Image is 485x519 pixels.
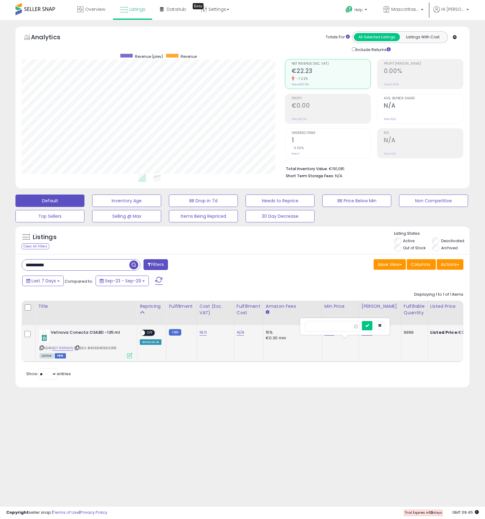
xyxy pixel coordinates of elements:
[200,329,207,336] a: 19.11
[399,195,468,207] button: Non Competitive
[169,195,238,207] button: BB Drop in 7d
[85,6,105,12] span: Overview
[292,131,371,135] span: Ordered Items
[441,238,464,243] label: Deactivated
[292,67,371,76] h2: €22.23
[414,292,463,298] div: Displaying 1 to 1 of 1 items
[96,276,149,286] button: Sep-23 - Sep-29
[322,195,391,207] button: BB Price Below Min
[404,330,423,335] div: 9999
[433,6,469,20] a: Hi [PERSON_NAME]
[266,303,319,310] div: Amazon Fees
[40,330,49,342] img: 41ipiIyZNlL._SL40_.jpg
[384,152,396,156] small: Prev: N/A
[246,210,315,222] button: 30 Day Decrease
[354,7,363,12] span: Help
[347,46,398,53] div: Include Returns
[51,330,126,337] b: Vetnova Conecta O3ABD -135 ml
[105,278,141,284] span: Sep-23 - Sep-29
[292,152,299,156] small: Prev: 1
[403,245,426,251] label: Out of Stock
[92,210,161,222] button: Selling @ Max
[394,231,470,237] p: Listing States:
[40,353,54,358] span: All listings currently available for purchase on Amazon
[374,259,406,270] button: Save View
[286,166,328,171] b: Total Inventory Value:
[292,83,309,86] small: Prev: €23.96
[200,303,231,316] div: Cost (Exc. VAT)
[92,195,161,207] button: Inventory Age
[403,238,414,243] label: Active
[38,303,135,310] div: Title
[384,83,399,86] small: Prev: 0.00%
[169,329,181,336] small: FBM
[52,345,73,351] a: B074191NMN
[140,339,161,345] div: Amazon AI
[286,173,334,178] b: Short Term Storage Fees:
[430,330,482,335] div: €31.00
[140,303,164,310] div: Repricing
[391,6,419,12] span: Mascotitas a casa
[384,137,463,145] h2: N/A
[441,6,465,12] span: Hi [PERSON_NAME]
[400,33,446,41] button: Listings With Cost
[294,76,308,81] small: -7.22%
[22,276,64,286] button: Last 7 Days
[32,278,56,284] span: Last 7 Days
[292,146,304,150] small: 0.00%
[237,303,260,316] div: Fulfillment Cost
[167,6,186,12] span: DataHub
[384,131,463,135] span: ROI
[15,195,84,207] button: Default
[384,62,463,66] span: Profit [PERSON_NAME]
[384,117,396,121] small: Prev: N/A
[129,6,145,12] span: Listings
[341,1,373,20] a: Help
[169,303,194,310] div: Fulfillment
[345,6,353,13] i: Get Help
[145,330,155,335] span: OFF
[15,210,84,222] button: Top Sellers
[384,67,463,76] h2: 0.00%
[430,329,458,335] b: Listed Price:
[237,329,244,336] a: N/A
[169,210,238,222] button: Items Being Repriced
[26,371,71,377] span: Show: entries
[404,303,425,316] div: Fulfillable Quantity
[430,303,484,310] div: Listed Price
[266,310,269,315] small: Amazon Fees.
[22,243,49,249] div: Clear All Filters
[354,33,400,41] button: All Selected Listings
[181,54,197,59] span: Revenue
[362,303,398,310] div: [PERSON_NAME]
[31,33,72,43] h5: Analytics
[266,330,317,335] div: 15%
[292,97,371,100] span: Profit
[324,303,356,310] div: Min Price
[193,3,204,9] div: Tooltip anchor
[135,54,163,59] span: Revenue (prev)
[246,195,315,207] button: Needs to Reprice
[40,330,132,358] div: ASIN:
[65,278,93,284] span: Compared to:
[326,34,350,40] div: Totals For
[266,335,317,341] div: €0.30 min
[292,137,371,145] h2: 1
[384,102,463,110] h2: N/A
[55,353,66,358] span: FBM
[144,259,168,270] button: Filters
[74,345,116,350] span: | SKU: 8436545960318
[292,102,371,110] h2: €0.00
[335,173,342,179] span: N/A
[286,165,459,172] li: €191,081
[292,117,307,121] small: Prev: €0.00
[292,62,371,66] span: Net Revenue (Exc. VAT)
[407,259,436,270] button: Columns
[441,245,458,251] label: Archived
[411,261,430,268] span: Columns
[384,97,463,100] span: Avg. Buybox Share
[33,233,57,242] h5: Listings
[437,259,463,270] button: Actions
